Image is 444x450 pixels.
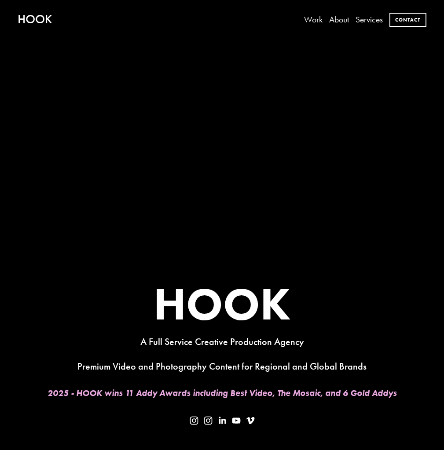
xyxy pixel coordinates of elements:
[18,12,52,27] a: HOOK
[154,276,290,331] strong: HOOK
[356,11,383,28] a: Services
[18,361,426,372] h4: Premium Video and Photography Content for Regional and Global Brands
[18,337,426,347] h4: A Full Service Creative Production Agency
[190,416,198,425] a: Instagram
[329,11,349,28] a: About
[232,416,241,425] a: YouTube
[389,13,426,26] a: Contact
[246,416,255,425] a: Vimeo
[48,388,397,398] em: 2025 - HOOK wins 11 Addy Awards including Best Video, The Mosaic, and 6 Gold Addys
[304,11,323,28] a: Work
[218,416,227,425] a: LinkedIn
[204,416,213,425] a: Instagram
